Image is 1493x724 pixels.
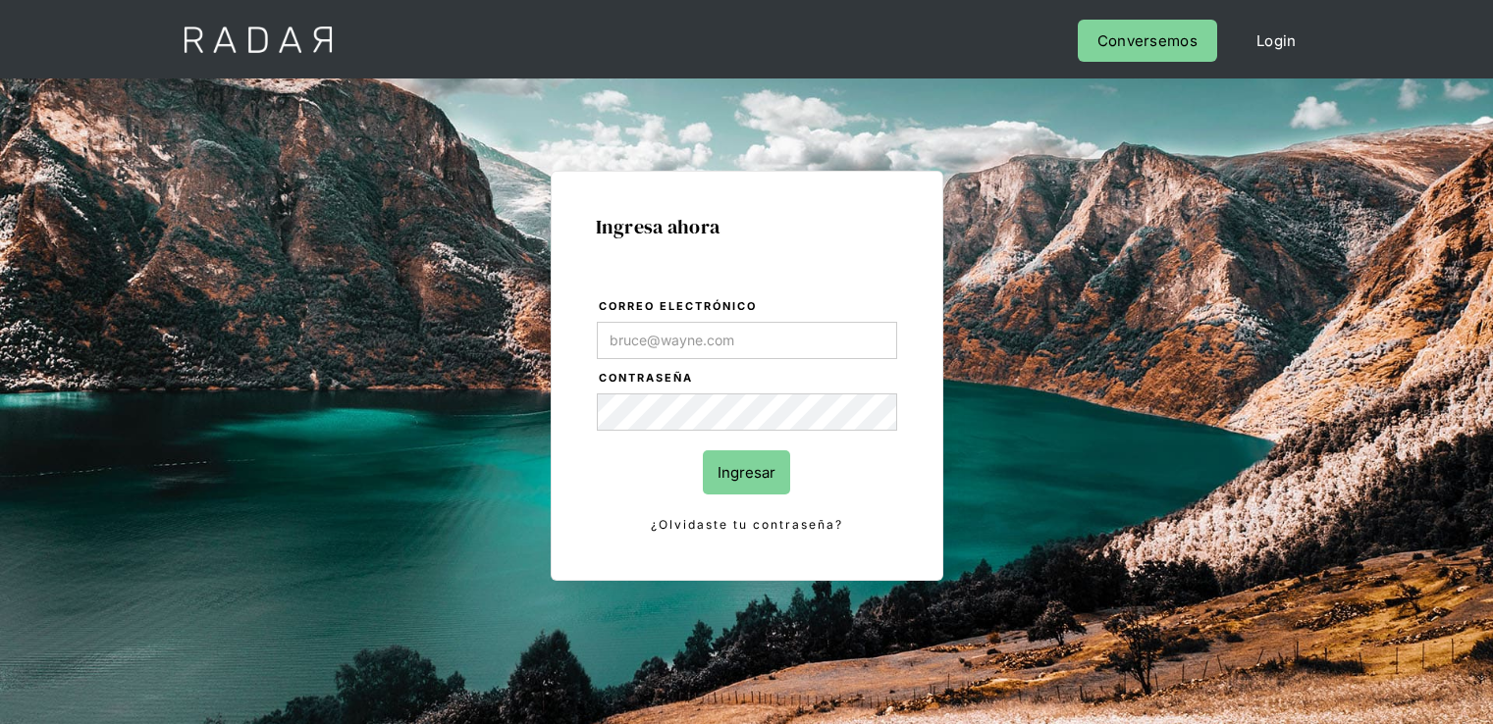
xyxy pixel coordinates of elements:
label: Contraseña [599,369,897,388]
label: Correo electrónico [599,297,897,317]
input: bruce@wayne.com [597,322,897,359]
form: Login Form [596,296,898,536]
h1: Ingresa ahora [596,216,898,237]
input: Ingresar [703,450,790,494]
a: Conversemos [1078,20,1217,62]
a: ¿Olvidaste tu contraseña? [597,514,897,536]
a: Login [1237,20,1316,62]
